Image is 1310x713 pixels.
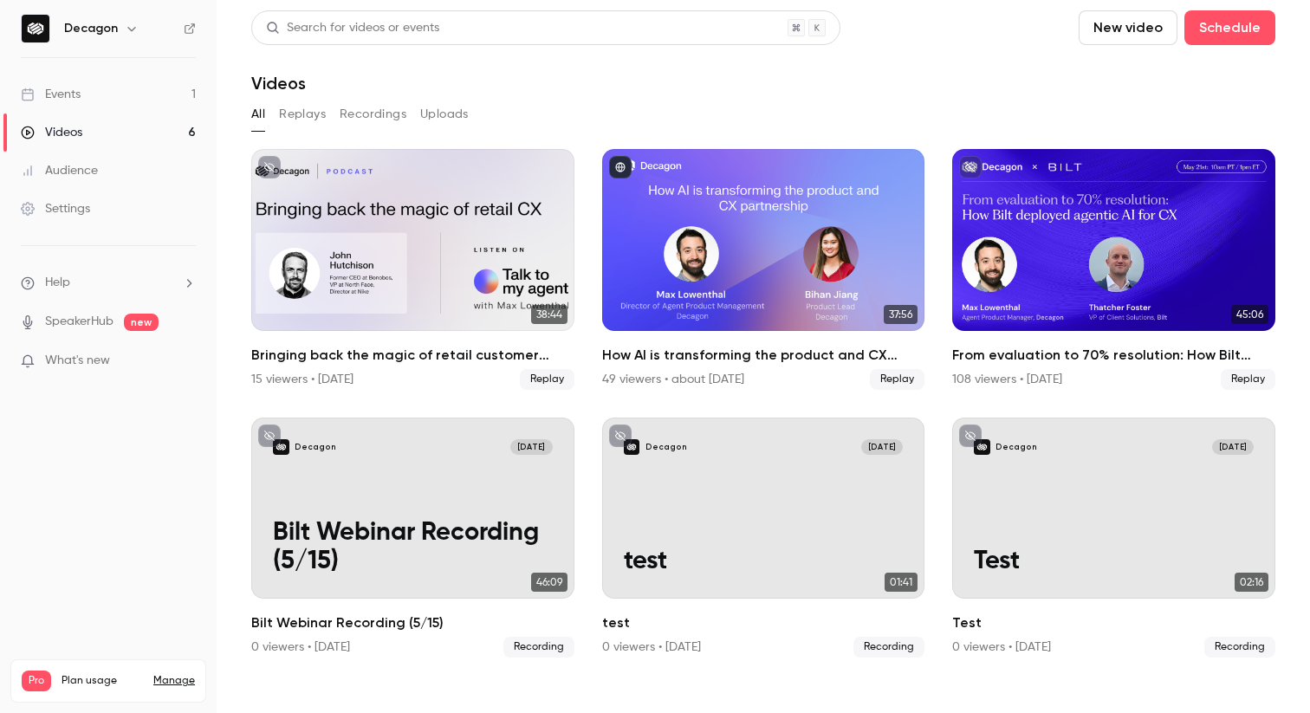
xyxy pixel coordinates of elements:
button: Recordings [340,100,406,128]
button: unpublished [959,425,982,447]
button: unpublished [609,425,632,447]
h2: test [602,613,925,633]
h2: Bilt Webinar Recording (5/15) [251,613,574,633]
span: Help [45,274,70,292]
span: [DATE] [510,439,552,456]
img: Bilt Webinar Recording (5/15) [273,439,289,456]
li: How AI is transforming the product and CX partnership [602,149,925,390]
button: New video [1079,10,1177,45]
div: 108 viewers • [DATE] [952,371,1062,388]
span: Replay [520,369,574,390]
p: Bilt Webinar Recording (5/15) [273,519,552,578]
span: 38:44 [531,305,567,324]
h2: From evaluation to 70% resolution: How Bilt deployed agentic AI for CX [952,345,1275,366]
p: Decagon [645,442,687,453]
button: Uploads [420,100,469,128]
li: test [602,418,925,658]
li: Test [952,418,1275,658]
a: 45:06From evaluation to 70% resolution: How Bilt deployed agentic AI for CX108 viewers • [DATE]Re... [952,149,1275,390]
span: Replay [870,369,924,390]
li: help-dropdown-opener [21,274,196,292]
span: What's new [45,352,110,370]
span: Recording [503,637,574,658]
span: 01:41 [885,573,918,592]
button: unpublished [258,156,281,178]
img: Test [974,439,990,456]
h6: Decagon [64,20,118,37]
div: Events [21,86,81,103]
a: 38:44Bringing back the magic of retail customer experience15 viewers • [DATE]Replay [251,149,574,390]
a: testDecagon[DATE]test01:41test0 viewers • [DATE]Recording [602,418,925,658]
div: 15 viewers • [DATE] [251,371,353,388]
span: new [124,314,159,331]
button: unpublished [258,425,281,447]
span: Pro [22,671,51,691]
h2: Bringing back the magic of retail customer experience [251,345,574,366]
li: From evaluation to 70% resolution: How Bilt deployed agentic AI for CX [952,149,1275,390]
a: SpeakerHub [45,313,113,331]
p: Decagon [995,442,1037,453]
span: Plan usage [62,674,143,688]
img: test [624,439,640,456]
a: Bilt Webinar Recording (5/15)Decagon[DATE]Bilt Webinar Recording (5/15)46:09Bilt Webinar Recordin... [251,418,574,658]
div: Settings [21,200,90,217]
ul: Videos [251,149,1275,658]
p: Decagon [295,442,336,453]
p: Test [974,548,1253,577]
span: 02:16 [1235,573,1268,592]
section: Videos [251,10,1275,703]
button: published [609,156,632,178]
div: 49 viewers • about [DATE] [602,371,744,388]
li: Bilt Webinar Recording (5/15) [251,418,574,658]
div: Audience [21,162,98,179]
div: 0 viewers • [DATE] [952,638,1051,656]
a: TestDecagon[DATE]Test02:16Test0 viewers • [DATE]Recording [952,418,1275,658]
button: unpublished [959,156,982,178]
span: Recording [853,637,924,658]
span: 45:06 [1231,305,1268,324]
h2: How AI is transforming the product and CX partnership [602,345,925,366]
span: Replay [1221,369,1275,390]
span: [DATE] [861,439,903,456]
button: Schedule [1184,10,1275,45]
button: Replays [279,100,326,128]
h2: Test [952,613,1275,633]
span: Recording [1204,637,1275,658]
iframe: Noticeable Trigger [175,353,196,369]
img: Decagon [22,15,49,42]
button: All [251,100,265,128]
span: [DATE] [1212,439,1254,456]
li: Bringing back the magic of retail customer experience [251,149,574,390]
div: 0 viewers • [DATE] [251,638,350,656]
span: 37:56 [884,305,918,324]
div: Videos [21,124,82,141]
span: 46:09 [531,573,567,592]
h1: Videos [251,73,306,94]
div: 0 viewers • [DATE] [602,638,701,656]
p: test [624,548,903,577]
a: Manage [153,674,195,688]
a: 37:56How AI is transforming the product and CX partnership49 viewers • about [DATE]Replay [602,149,925,390]
div: Search for videos or events [266,19,439,37]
